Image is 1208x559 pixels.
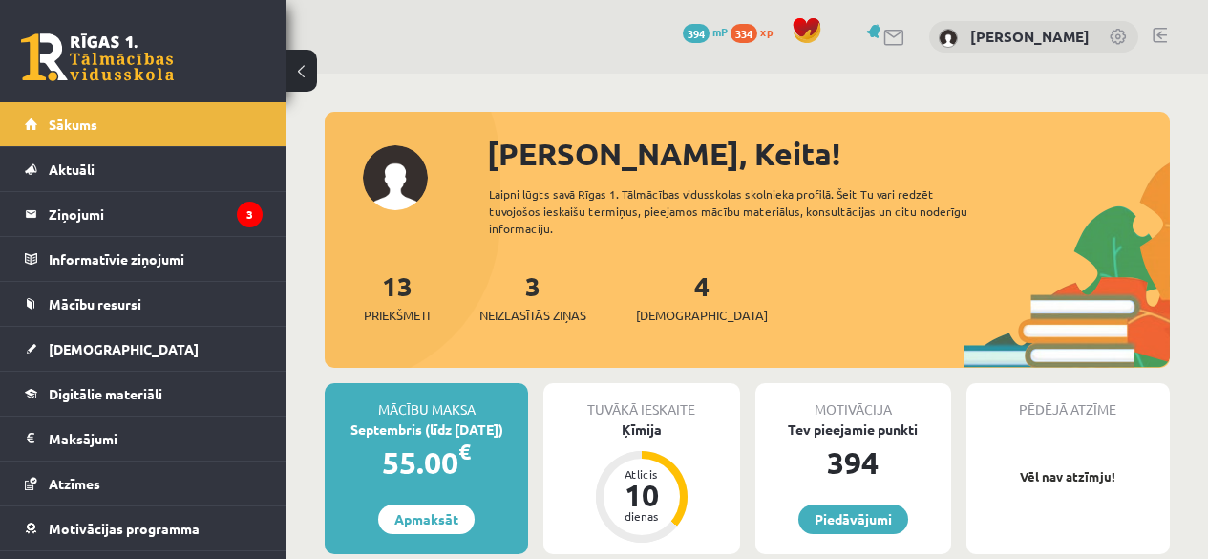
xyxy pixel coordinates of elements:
[683,24,710,43] span: 394
[712,24,728,39] span: mP
[755,383,951,419] div: Motivācija
[458,438,471,465] span: €
[325,383,528,419] div: Mācību maksa
[49,340,199,357] span: [DEMOGRAPHIC_DATA]
[25,372,263,416] a: Digitālie materiāli
[364,306,430,325] span: Priekšmeti
[613,480,670,510] div: 10
[364,269,430,325] a: 13Priekšmeti
[479,269,586,325] a: 3Neizlasītās ziņas
[237,202,263,227] i: 3
[325,440,528,485] div: 55.00
[543,383,739,419] div: Tuvākā ieskaite
[49,417,263,461] legend: Maksājumi
[543,419,739,440] div: Ķīmija
[939,29,958,48] img: Keita Kudravceva
[49,385,162,402] span: Digitālie materiāli
[731,24,782,39] a: 334 xp
[25,327,263,371] a: [DEMOGRAPHIC_DATA]
[49,161,95,178] span: Aktuāli
[755,440,951,485] div: 394
[683,24,728,39] a: 394 mP
[49,520,200,537] span: Motivācijas programma
[970,27,1090,46] a: [PERSON_NAME]
[976,467,1160,486] p: Vēl nav atzīmju!
[49,192,263,236] legend: Ziņojumi
[49,116,97,133] span: Sākums
[25,462,263,505] a: Atzīmes
[543,419,739,546] a: Ķīmija Atlicis 10 dienas
[49,295,141,312] span: Mācību resursi
[49,237,263,281] legend: Informatīvie ziņojumi
[613,468,670,480] div: Atlicis
[25,192,263,236] a: Ziņojumi3
[25,506,263,550] a: Motivācijas programma
[25,147,263,191] a: Aktuāli
[613,510,670,522] div: dienas
[755,419,951,440] div: Tev pieejamie punkti
[760,24,773,39] span: xp
[49,475,100,492] span: Atzīmes
[325,419,528,440] div: Septembris (līdz [DATE])
[25,102,263,146] a: Sākums
[479,306,586,325] span: Neizlasītās ziņas
[487,131,1170,177] div: [PERSON_NAME], Keita!
[21,33,174,81] a: Rīgas 1. Tālmācības vidusskola
[25,237,263,281] a: Informatīvie ziņojumi
[489,185,996,237] div: Laipni lūgts savā Rīgas 1. Tālmācības vidusskolas skolnieka profilā. Šeit Tu vari redzēt tuvojošo...
[731,24,757,43] span: 334
[798,505,908,534] a: Piedāvājumi
[636,269,768,325] a: 4[DEMOGRAPHIC_DATA]
[966,383,1170,419] div: Pēdējā atzīme
[25,282,263,326] a: Mācību resursi
[378,505,475,534] a: Apmaksāt
[636,306,768,325] span: [DEMOGRAPHIC_DATA]
[25,417,263,461] a: Maksājumi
